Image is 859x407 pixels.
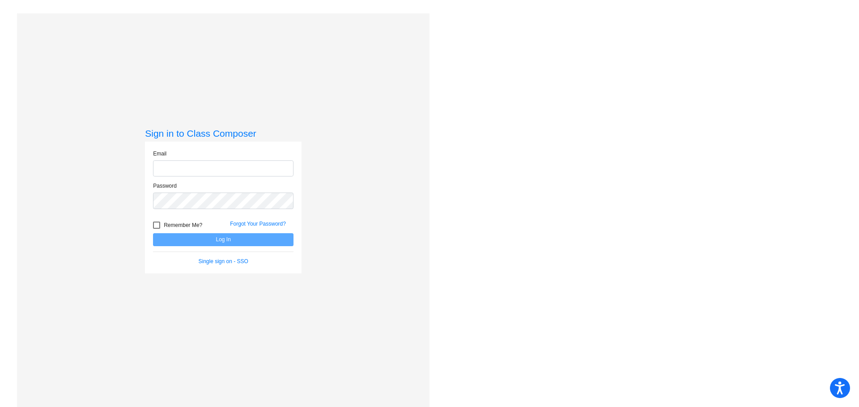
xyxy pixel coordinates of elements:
[230,221,286,227] a: Forgot Your Password?
[164,220,202,231] span: Remember Me?
[153,233,293,246] button: Log In
[153,182,177,190] label: Password
[199,258,248,264] a: Single sign on - SSO
[153,150,166,158] label: Email
[145,128,302,139] h3: Sign in to Class Composer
